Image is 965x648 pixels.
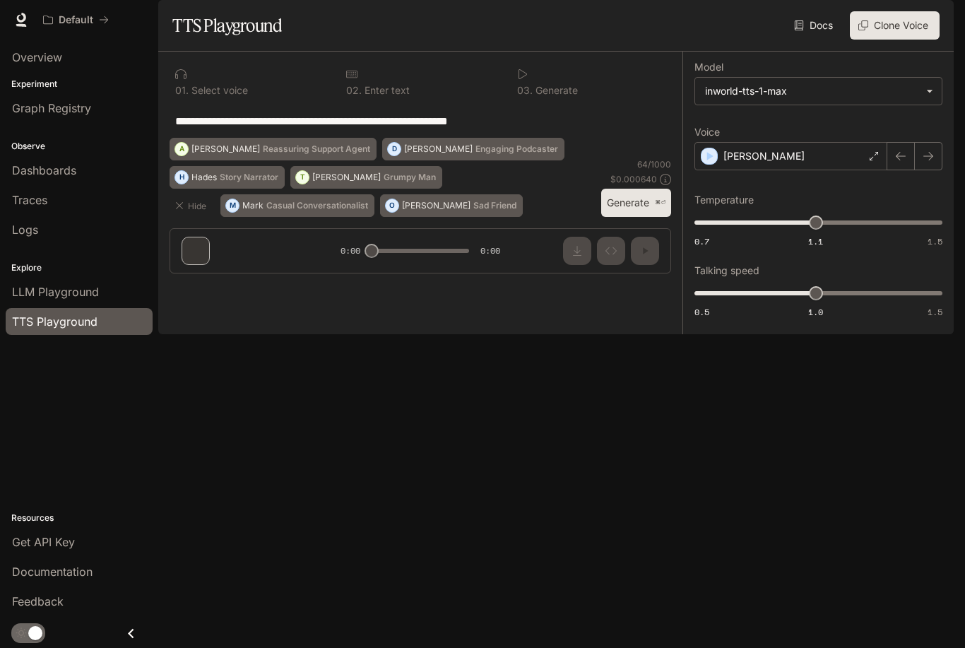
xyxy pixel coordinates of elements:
[808,235,823,247] span: 1.1
[473,201,516,210] p: Sad Friend
[655,199,665,207] p: ⌘⏎
[312,173,381,182] p: [PERSON_NAME]
[290,166,442,189] button: T[PERSON_NAME]Grumpy Man
[475,145,558,153] p: Engaging Podcaster
[791,11,839,40] a: Docs
[533,86,578,95] p: Generate
[172,11,282,40] h1: TTS Playground
[191,173,217,182] p: Hades
[170,138,377,160] button: A[PERSON_NAME]Reassuring Support Agent
[296,166,309,189] div: T
[384,173,436,182] p: Grumpy Man
[694,195,754,205] p: Temperature
[404,145,473,153] p: [PERSON_NAME]
[242,201,264,210] p: Mark
[59,14,93,26] p: Default
[175,86,189,95] p: 0 1 .
[928,306,942,318] span: 1.5
[723,149,805,163] p: [PERSON_NAME]
[191,145,260,153] p: [PERSON_NAME]
[170,194,215,217] button: Hide
[402,201,470,210] p: [PERSON_NAME]
[380,194,523,217] button: O[PERSON_NAME]Sad Friend
[850,11,940,40] button: Clone Voice
[694,62,723,72] p: Model
[695,78,942,105] div: inworld-tts-1-max
[266,201,368,210] p: Casual Conversationalist
[694,235,709,247] span: 0.7
[517,86,533,95] p: 0 3 .
[694,306,709,318] span: 0.5
[601,189,671,218] button: Generate⌘⏎
[705,84,919,98] div: inworld-tts-1-max
[386,194,398,217] div: O
[37,6,115,34] button: All workspaces
[694,266,759,276] p: Talking speed
[694,127,720,137] p: Voice
[346,86,362,95] p: 0 2 .
[362,86,410,95] p: Enter text
[637,158,671,170] p: 64 / 1000
[189,86,248,95] p: Select voice
[928,235,942,247] span: 1.5
[263,145,370,153] p: Reassuring Support Agent
[382,138,564,160] button: D[PERSON_NAME]Engaging Podcaster
[220,194,374,217] button: MMarkCasual Conversationalist
[175,166,188,189] div: H
[226,194,239,217] div: M
[388,138,401,160] div: D
[170,166,285,189] button: HHadesStory Narrator
[808,306,823,318] span: 1.0
[175,138,188,160] div: A
[220,173,278,182] p: Story Narrator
